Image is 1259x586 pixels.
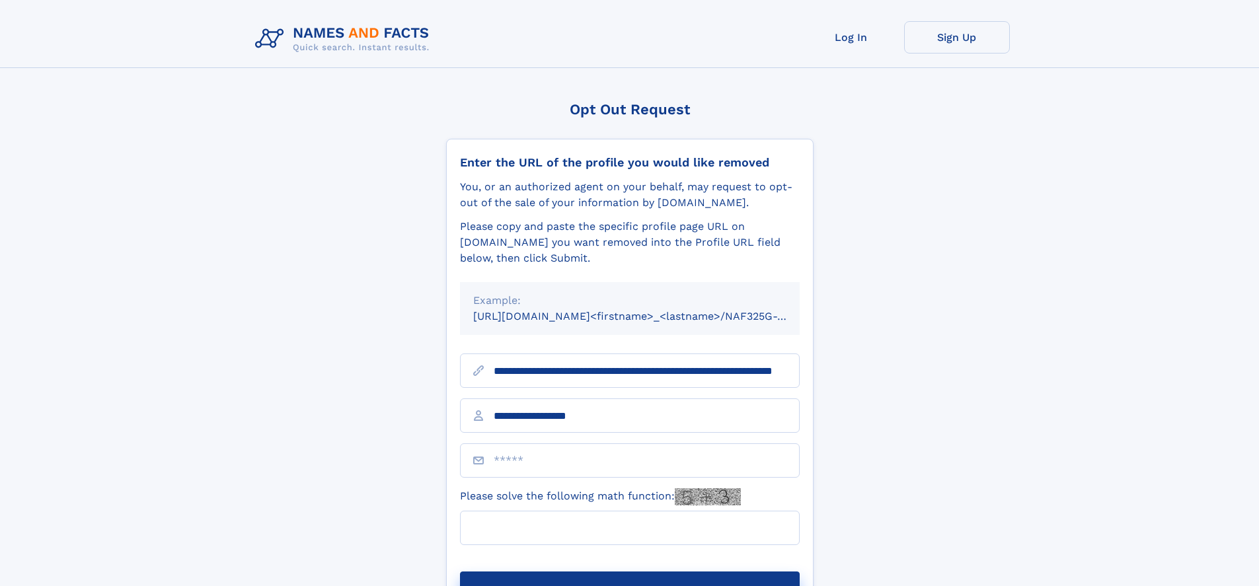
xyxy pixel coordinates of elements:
[460,219,800,266] div: Please copy and paste the specific profile page URL on [DOMAIN_NAME] you want removed into the Pr...
[460,488,741,505] label: Please solve the following math function:
[460,155,800,170] div: Enter the URL of the profile you would like removed
[798,21,904,54] a: Log In
[904,21,1010,54] a: Sign Up
[446,101,814,118] div: Opt Out Request
[250,21,440,57] img: Logo Names and Facts
[473,293,786,309] div: Example:
[473,310,825,322] small: [URL][DOMAIN_NAME]<firstname>_<lastname>/NAF325G-xxxxxxxx
[460,179,800,211] div: You, or an authorized agent on your behalf, may request to opt-out of the sale of your informatio...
